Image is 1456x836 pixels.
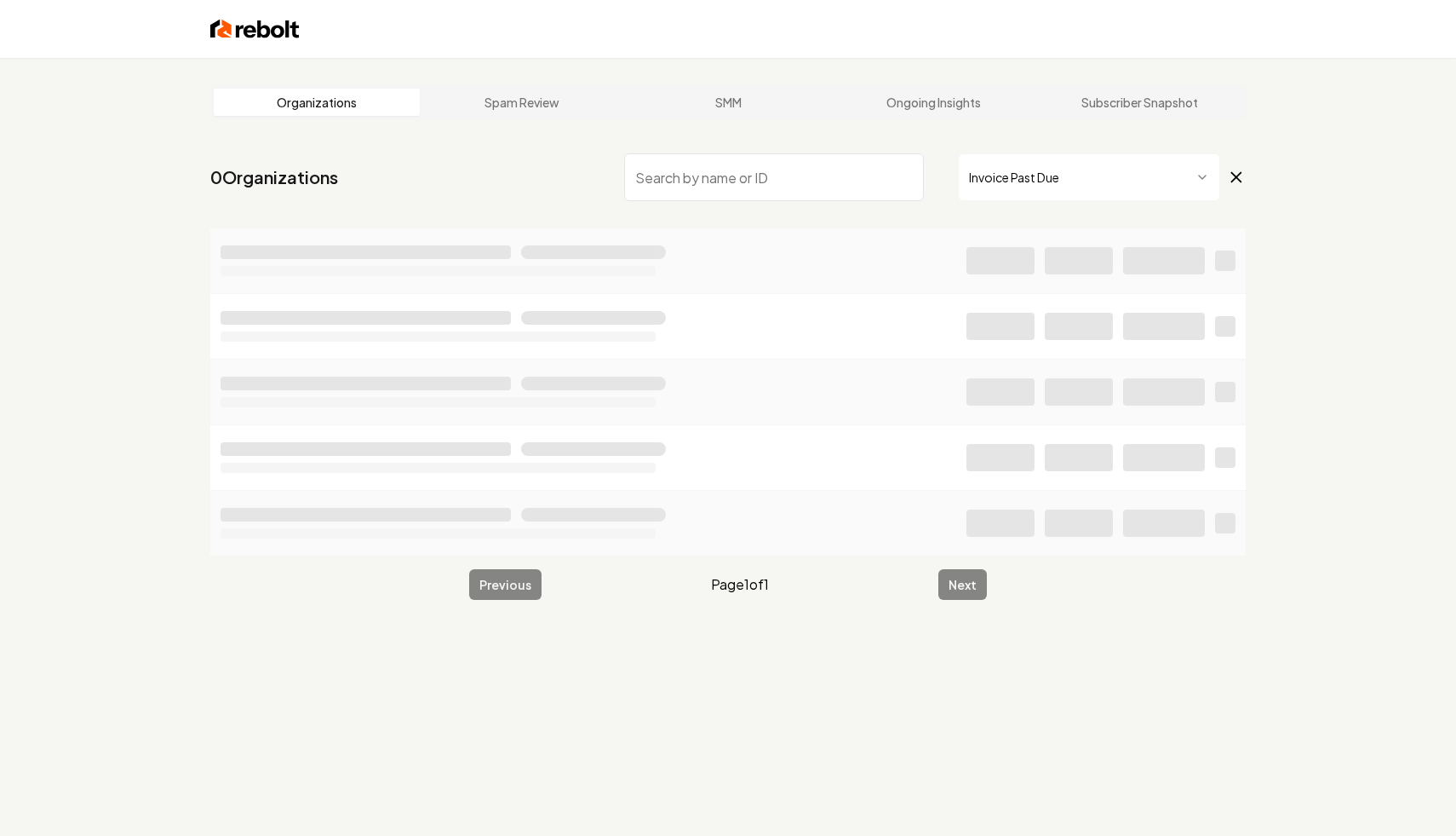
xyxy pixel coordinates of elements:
[624,153,924,201] input: Search by name or ID
[625,89,831,116] a: SMM
[210,165,338,189] a: 0Organizations
[1036,89,1242,116] a: Subscriber Snapshot
[711,574,769,595] span: Page 1 of 1
[420,89,626,116] a: Spam Review
[214,89,420,116] a: Organizations
[210,17,300,41] img: Rebolt Logo
[831,89,1037,116] a: Ongoing Insights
